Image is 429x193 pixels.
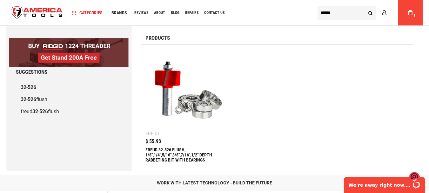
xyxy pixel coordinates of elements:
[145,35,170,41] span: Products
[171,11,179,15] span: Blog
[154,11,165,15] span: About
[72,10,103,15] span: Categories
[364,7,376,19] button: Search
[9,38,128,43] a: BOGO: Buy RIDGID® 1224 Threader, Get Stand 200A Free!
[145,147,230,162] div: FREUD 32-526 FLUSH, 1/8
[16,106,121,118] a: freud32-526flush
[6,1,68,25] img: America Tools
[16,81,121,93] a: 32-526
[145,131,159,136] div: Freud
[340,173,429,193] iframe: LiveChat chat widget
[131,9,151,17] a: Reviews
[145,139,161,144] span: $ 55.93
[111,10,127,15] span: Brands
[149,53,227,131] img: FREUD 32-526 FLUSH, 1/8
[204,11,225,15] span: Contact Us
[28,96,36,102] b: 526
[16,93,121,106] a: 32-526flush
[185,11,198,15] span: Repairs
[201,9,227,17] a: Contact Us
[21,96,26,102] b: 32
[39,108,48,114] b: 526
[145,50,230,166] a: FREUD 32-526 FLUSH, 1/8 Freud $ 55.93 FREUD 32-526 FLUSH, 1/8",1/4",5/16",3/8",7/16",1/2" DEPTH R...
[151,9,168,17] a: About
[9,38,128,67] img: BOGO: Buy RIDGID® 1224 Threader, Get Stand 200A Free!
[32,108,38,114] b: 32
[182,9,201,17] a: Repairs
[134,11,148,15] span: Reviews
[168,9,182,17] a: Blog
[109,9,130,17] a: Brands
[28,84,36,90] b: 526
[6,1,68,25] a: store logo
[16,69,47,75] span: Suggestions
[69,9,105,17] a: Categories
[413,14,415,17] span: 1
[21,84,26,90] b: 32
[409,172,420,183] img: o1IwAAAABJRU5ErkJggg==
